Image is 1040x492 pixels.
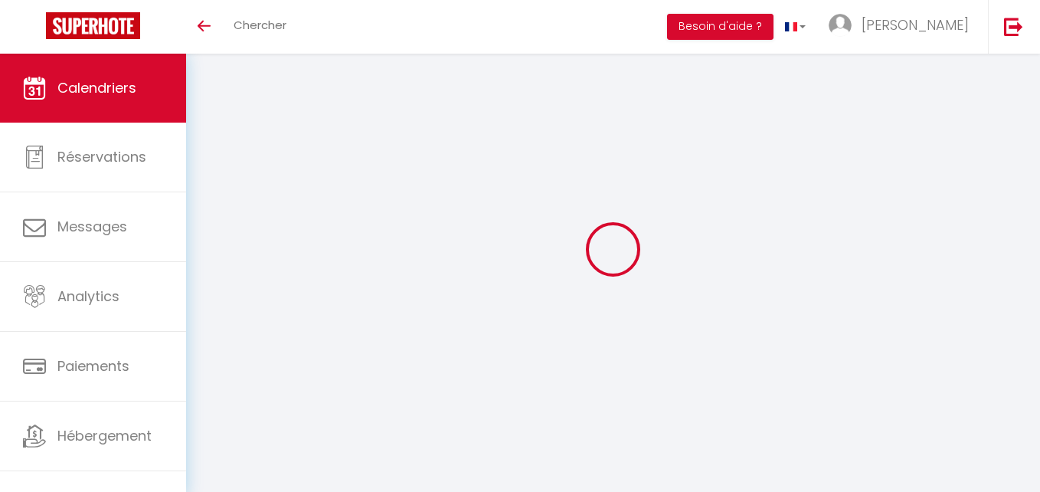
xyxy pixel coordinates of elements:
[57,217,127,236] span: Messages
[667,14,773,40] button: Besoin d'aide ?
[829,14,852,37] img: ...
[57,356,129,376] span: Paiements
[234,17,286,33] span: Chercher
[57,426,152,445] span: Hébergement
[57,78,136,97] span: Calendriers
[57,287,119,306] span: Analytics
[862,15,969,34] span: [PERSON_NAME]
[1004,17,1023,36] img: logout
[46,12,140,39] img: Super Booking
[57,147,146,166] span: Réservations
